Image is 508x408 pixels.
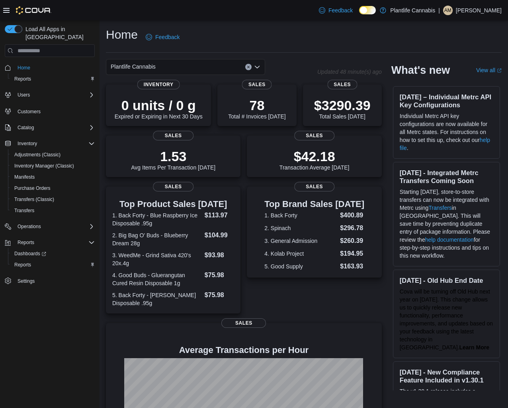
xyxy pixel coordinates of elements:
[14,90,33,100] button: Users
[390,6,435,15] p: Plantlife Cannabis
[14,106,95,116] span: Customers
[459,344,489,351] a: Learn More
[18,278,35,284] span: Settings
[11,206,95,215] span: Transfers
[14,139,95,148] span: Inventory
[14,152,61,158] span: Adjustments (Classic)
[18,140,37,147] span: Inventory
[8,183,98,194] button: Purchase Orders
[14,250,46,257] span: Dashboards
[476,67,502,73] a: View allExternal link
[14,139,40,148] button: Inventory
[11,172,95,182] span: Manifests
[205,290,234,300] dd: $75.98
[14,76,31,82] span: Reports
[428,205,452,211] a: Transfers
[18,108,41,115] span: Customers
[400,169,493,185] h3: [DATE] - Integrated Metrc Transfers Coming Soon
[456,6,502,15] p: [PERSON_NAME]
[11,249,49,258] a: Dashboards
[497,68,502,73] svg: External link
[111,62,156,71] span: Plantlife Cannabis
[131,148,215,164] p: 1.53
[18,92,30,98] span: Users
[14,238,95,247] span: Reports
[112,345,375,355] h4: Average Transactions per Hour
[14,90,95,100] span: Users
[205,231,234,240] dd: $104.99
[316,2,356,18] a: Feedback
[8,194,98,205] button: Transfers (Classic)
[391,64,450,77] h2: What's new
[11,260,95,270] span: Reports
[18,65,30,71] span: Home
[112,231,201,247] dt: 2. Big Bag O' Buds - Blueberry Dream 28g
[143,29,183,45] a: Feedback
[264,262,337,270] dt: 5. Good Supply
[16,6,51,14] img: Cova
[314,97,371,120] div: Total Sales [DATE]
[340,211,364,220] dd: $400.89
[112,211,201,227] dt: 1. Back Forty - Blue Raspberry Ice Disposable .95g
[14,207,34,214] span: Transfers
[264,224,337,232] dt: 2. Spinach
[115,97,203,113] p: 0 units / 0 g
[279,148,350,171] div: Transaction Average [DATE]
[8,248,98,259] a: Dashboards
[340,236,364,246] dd: $260.39
[11,206,37,215] a: Transfers
[11,260,34,270] a: Reports
[400,93,493,109] h3: [DATE] – Individual Metrc API Key Configurations
[2,275,98,287] button: Settings
[14,185,51,191] span: Purchase Orders
[14,163,74,169] span: Inventory Manager (Classic)
[242,80,272,89] span: Sales
[205,250,234,260] dd: $93.98
[11,150,95,160] span: Adjustments (Classic)
[2,105,98,117] button: Customers
[2,237,98,248] button: Reports
[228,97,285,120] div: Total # Invoices [DATE]
[11,150,64,160] a: Adjustments (Classic)
[221,318,266,328] span: Sales
[14,63,33,73] a: Home
[18,223,41,230] span: Operations
[18,239,34,246] span: Reports
[153,182,193,191] span: Sales
[137,80,180,89] span: Inventory
[2,221,98,232] button: Operations
[340,249,364,258] dd: $194.95
[400,288,493,351] span: Cova will be turning off Old Hub next year on [DATE]. This change allows us to quickly release ne...
[359,14,360,15] span: Dark Mode
[112,199,234,209] h3: Top Product Sales [DATE]
[11,161,95,171] span: Inventory Manager (Classic)
[327,80,357,89] span: Sales
[444,6,451,15] span: AM
[2,122,98,133] button: Catalog
[131,148,215,171] div: Avg Items Per Transaction [DATE]
[14,222,44,231] button: Operations
[205,270,234,280] dd: $75.98
[294,182,335,191] span: Sales
[11,161,77,171] a: Inventory Manager (Classic)
[2,138,98,149] button: Inventory
[11,172,38,182] a: Manifests
[2,62,98,73] button: Home
[11,195,57,204] a: Transfers (Classic)
[264,237,337,245] dt: 3. General Admission
[340,223,364,233] dd: $296.78
[14,174,35,180] span: Manifests
[425,237,474,243] a: help documentation
[11,74,95,84] span: Reports
[228,97,285,113] p: 78
[400,112,493,152] p: Individual Metrc API key configurations are now available for all Metrc states. For instructions ...
[314,97,371,113] p: $3290.39
[2,89,98,101] button: Users
[400,276,493,284] h3: [DATE] - Old Hub End Date
[205,211,234,220] dd: $113.97
[264,211,337,219] dt: 1. Back Forty
[14,276,95,286] span: Settings
[14,238,37,247] button: Reports
[14,276,38,286] a: Settings
[115,97,203,120] div: Expired or Expiring in Next 30 Days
